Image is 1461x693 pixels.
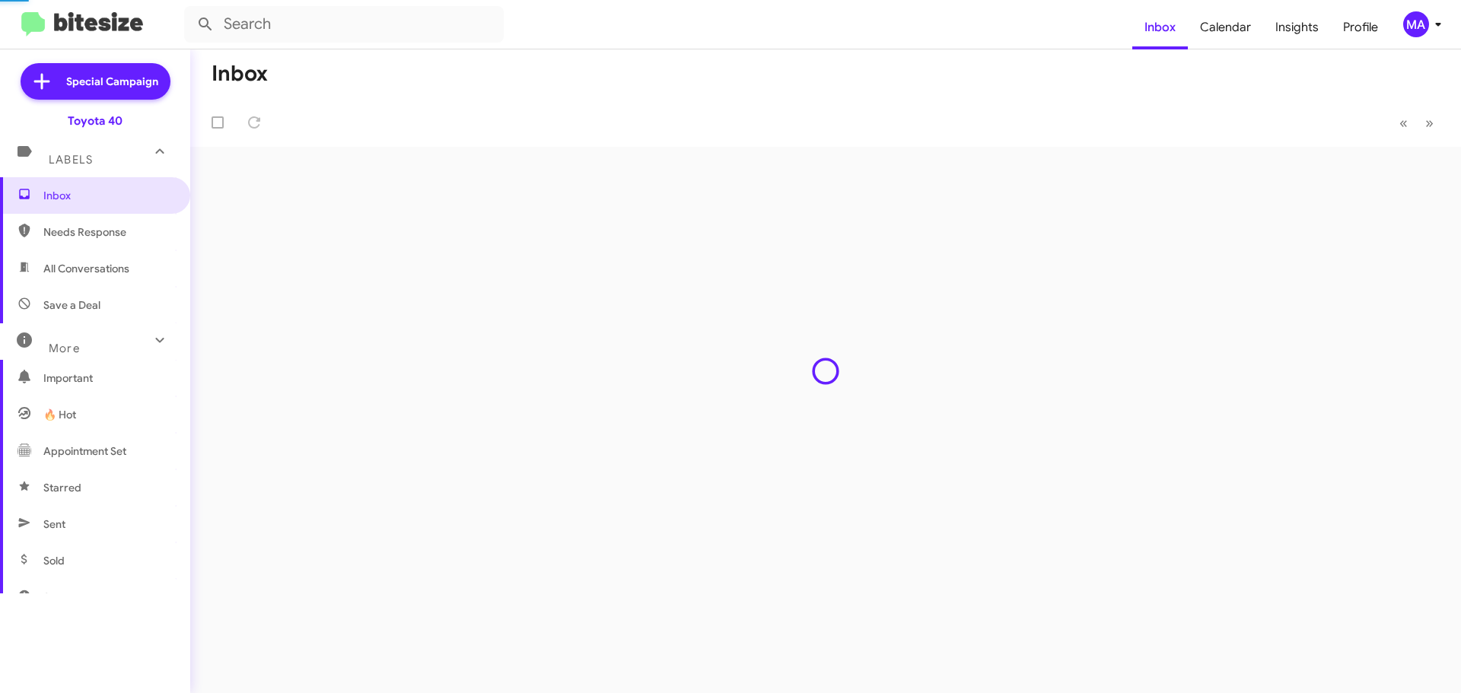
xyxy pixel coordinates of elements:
[1425,113,1434,132] span: »
[1390,107,1417,138] button: Previous
[1331,5,1390,49] a: Profile
[1188,5,1263,49] a: Calendar
[68,113,123,129] div: Toyota 40
[1391,107,1443,138] nav: Page navigation example
[212,62,268,86] h1: Inbox
[43,443,126,459] span: Appointment Set
[43,188,173,203] span: Inbox
[1132,5,1188,49] a: Inbox
[1399,113,1408,132] span: «
[49,342,80,355] span: More
[1263,5,1331,49] a: Insights
[1390,11,1444,37] button: MA
[43,224,173,240] span: Needs Response
[43,553,65,568] span: Sold
[43,407,76,422] span: 🔥 Hot
[43,590,124,605] span: Sold Responded
[43,517,65,532] span: Sent
[49,153,93,167] span: Labels
[43,297,100,313] span: Save a Deal
[1403,11,1429,37] div: MA
[21,63,170,100] a: Special Campaign
[43,261,129,276] span: All Conversations
[184,6,504,43] input: Search
[66,74,158,89] span: Special Campaign
[1416,107,1443,138] button: Next
[43,370,173,386] span: Important
[43,480,81,495] span: Starred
